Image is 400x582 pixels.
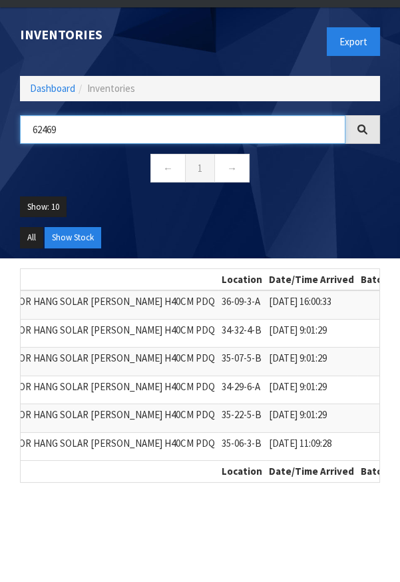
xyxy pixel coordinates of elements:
td: [DATE] 11:09:28 [266,432,357,461]
td: [DATE] 9:01:29 [266,376,357,404]
a: Dashboard [30,82,75,95]
button: Show: 10 [20,196,67,218]
td: 36-09-3-A [218,290,266,319]
td: 35-07-5-B [218,348,266,376]
input: Search inventories [20,115,345,144]
button: Show Stock [45,227,101,248]
th: Date/Time Arrived [266,269,357,290]
button: All [20,227,43,248]
th: Location [218,269,266,290]
span: Inventories [87,82,135,95]
td: [DATE] 9:01:29 [266,348,357,376]
td: [DATE] 9:01:29 [266,404,357,433]
td: [DATE] 9:01:29 [266,319,357,348]
a: ← [150,154,186,182]
td: 35-22-5-B [218,404,266,433]
h1: Inventories [20,27,190,42]
th: Location [218,461,266,482]
button: Export [327,27,380,56]
a: → [214,154,250,182]
a: 1 [185,154,215,182]
td: 34-29-6-A [218,376,266,404]
nav: Page navigation [20,154,380,186]
td: 35-06-3-B [218,432,266,461]
td: 34-32-4-B [218,319,266,348]
th: Date/Time Arrived [266,461,357,482]
td: [DATE] 16:00:33 [266,290,357,319]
